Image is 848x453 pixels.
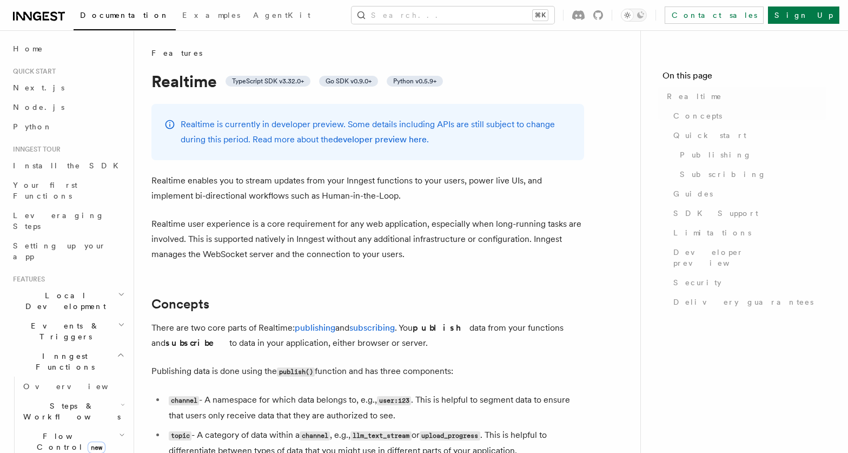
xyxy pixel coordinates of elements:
span: Events & Triggers [9,320,118,342]
code: channel [300,431,330,441]
strong: subscribe [165,338,229,348]
button: Local Development [9,286,127,316]
code: llm_text_stream [350,431,411,441]
code: topic [169,431,191,441]
a: Leveraging Steps [9,206,127,236]
a: Guides [669,184,826,203]
span: Inngest Functions [9,351,117,372]
a: Realtime [662,87,826,106]
a: Developer preview [669,242,826,273]
span: Next.js [13,83,64,92]
a: Examples [176,3,247,29]
button: Steps & Workflows [19,396,127,426]
a: Concepts [669,106,826,126]
span: Your first Functions [13,181,77,200]
a: Publishing [675,145,826,165]
span: Security [673,277,721,288]
h1: Realtime [151,71,584,91]
span: Concepts [673,110,722,121]
h4: On this page [662,69,826,87]
span: Python v0.5.9+ [393,77,436,86]
li: - A namespace for which data belongs to, e.g., . This is helpful to segment data to ensure that u... [165,392,584,423]
span: Install the SDK [13,161,125,170]
a: Home [9,39,127,58]
span: Python [13,122,52,131]
p: There are two core parts of Realtime: and . You data from your functions and to data in your appl... [151,320,584,351]
span: Setting up your app [13,241,106,261]
span: Publishing [680,149,752,160]
span: Go SDK v0.9.0+ [326,77,372,86]
span: SDK Support [673,208,758,219]
a: Contact sales [665,6,764,24]
code: channel [169,396,199,405]
span: Steps & Workflows [19,401,121,422]
a: Security [669,273,826,292]
span: Quick start [9,67,56,76]
button: Inngest Functions [9,346,127,377]
a: Setting up your app [9,236,127,266]
span: AgentKit [253,11,310,19]
span: Leveraging Steps [13,211,104,231]
button: Search...⌘K [352,6,554,24]
kbd: ⌘K [533,10,548,21]
span: Local Development [9,290,118,312]
code: upload_progress [420,431,480,441]
span: Examples [182,11,240,19]
span: Subscribing [680,169,766,180]
span: Developer preview [673,247,826,268]
a: Subscribing [675,165,826,184]
a: Node.js [9,97,127,117]
code: publish() [277,367,315,377]
button: Events & Triggers [9,316,127,346]
a: Delivery guarantees [669,292,826,312]
a: Concepts [151,297,209,312]
span: TypeScript SDK v3.32.0+ [232,77,304,86]
p: Publishing data is done using the function and has three components: [151,364,584,379]
p: Realtime user experience is a core requirement for any web application, especially when long-runn... [151,216,584,262]
span: Node.js [13,103,64,111]
strong: publish [413,323,469,333]
p: Realtime enables you to stream updates from your Inngest functions to your users, power live UIs,... [151,173,584,203]
span: Home [13,43,43,54]
a: Sign Up [768,6,839,24]
a: Install the SDK [9,156,127,175]
span: Quick start [673,130,746,141]
span: Overview [23,382,135,391]
a: Overview [19,377,127,396]
p: Realtime is currently in developer preview. Some details including APIs are still subject to chan... [181,117,571,147]
button: Toggle dark mode [621,9,647,22]
code: user:123 [377,396,411,405]
span: Limitations [673,227,751,238]
a: Python [9,117,127,136]
a: subscribing [349,323,395,333]
a: developer preview here [333,134,427,145]
a: SDK Support [669,203,826,223]
span: Documentation [80,11,169,19]
a: Next.js [9,78,127,97]
a: AgentKit [247,3,317,29]
a: Limitations [669,223,826,242]
a: Documentation [74,3,176,30]
span: Realtime [667,91,722,102]
span: Features [9,275,45,284]
a: Quick start [669,126,826,145]
span: Inngest tour [9,145,61,154]
span: Features [151,48,202,58]
span: Flow Control [19,431,119,452]
span: Delivery guarantees [673,297,813,307]
span: Guides [673,188,713,199]
a: publishing [295,323,335,333]
a: Your first Functions [9,175,127,206]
